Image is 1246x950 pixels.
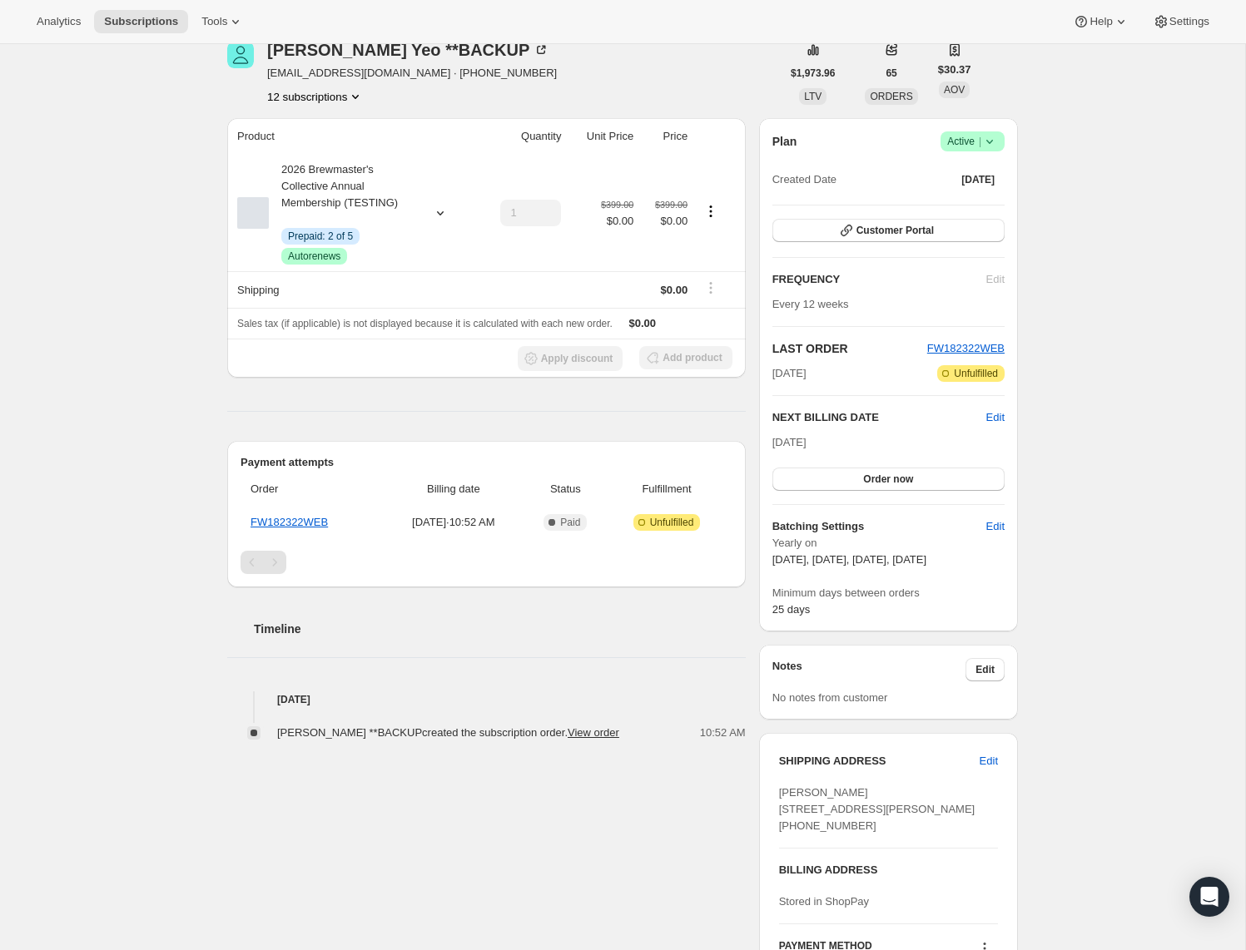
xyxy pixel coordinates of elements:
[954,367,998,380] span: Unfulfilled
[944,84,965,96] span: AOV
[772,691,888,704] span: No notes from customer
[529,481,601,497] span: Status
[951,168,1005,191] button: [DATE]
[387,481,519,497] span: Billing date
[779,753,980,769] h3: SHIPPING ADDRESS
[241,471,382,507] th: Order
[804,91,822,102] span: LTV
[927,340,1005,357] button: FW182322WEB
[772,658,966,681] h3: Notes
[772,585,1005,601] span: Minimum days between orders
[779,895,869,908] span: Stored in ShopPay
[772,171,836,188] span: Created Date
[772,271,986,288] h2: FREQUENCY
[267,88,364,105] button: Product actions
[251,516,328,528] a: FW182322WEB
[288,250,340,263] span: Autorenews
[772,518,986,535] h6: Batching Settings
[1063,10,1139,33] button: Help
[697,279,724,297] button: Shipping actions
[938,62,971,78] span: $30.37
[791,67,835,80] span: $1,973.96
[191,10,254,33] button: Tools
[643,213,688,230] span: $0.00
[241,551,732,574] nav: Pagination
[772,133,797,150] h2: Plan
[700,725,746,741] span: 10:52 AM
[975,663,995,676] span: Edit
[601,200,633,210] small: $399.00
[1169,15,1209,28] span: Settings
[477,118,567,155] th: Quantity
[37,15,81,28] span: Analytics
[566,118,638,155] th: Unit Price
[976,513,1015,540] button: Edit
[1143,10,1219,33] button: Settings
[966,658,1005,681] button: Edit
[1189,877,1229,917] div: Open Intercom Messenger
[961,173,995,186] span: [DATE]
[970,748,1008,774] button: Edit
[655,200,688,210] small: $399.00
[661,284,688,296] span: $0.00
[601,213,633,230] span: $0.00
[772,409,986,426] h2: NEXT BILLING DATE
[201,15,227,28] span: Tools
[772,468,1005,491] button: Order now
[772,535,1005,552] span: Yearly on
[27,10,91,33] button: Analytics
[227,118,477,155] th: Product
[237,318,613,329] span: Sales tax (if applicable) is not displayed because it is calculated with each new order.
[772,365,807,382] span: [DATE]
[979,135,981,148] span: |
[876,62,906,85] button: 65
[568,726,619,739] a: View order
[227,271,477,308] th: Shipping
[947,133,998,150] span: Active
[269,161,419,265] div: 2026 Brewmaster's Collective Annual Membership (TESTING)
[611,481,722,497] span: Fulfillment
[227,691,746,708] h4: [DATE]
[870,91,912,102] span: ORDERS
[886,67,896,80] span: 65
[277,726,619,739] span: [PERSON_NAME] **BACKUP created the subscription order.
[779,786,975,832] span: [PERSON_NAME] [STREET_ADDRESS][PERSON_NAME] [PHONE_NUMBER]
[94,10,188,33] button: Subscriptions
[781,62,845,85] button: $1,973.96
[267,42,549,58] div: [PERSON_NAME] Yeo **BACKUP
[560,516,580,529] span: Paid
[856,224,934,237] span: Customer Portal
[986,409,1005,426] button: Edit
[697,202,724,220] button: Product actions
[772,436,807,448] span: [DATE]
[772,603,811,616] span: 25 days
[254,621,746,637] h2: Timeline
[772,553,926,566] span: [DATE], [DATE], [DATE], [DATE]
[387,514,519,531] span: [DATE] · 10:52 AM
[650,516,694,529] span: Unfulfilled
[986,518,1005,535] span: Edit
[779,862,998,878] h3: BILLING ADDRESS
[927,342,1005,354] a: FW182322WEB
[241,454,732,471] h2: Payment attempts
[288,230,353,243] span: Prepaid: 2 of 5
[227,42,254,68] span: Micaela Yeo **BACKUP
[638,118,692,155] th: Price
[1090,15,1112,28] span: Help
[104,15,178,28] span: Subscriptions
[772,340,927,357] h2: LAST ORDER
[772,219,1005,242] button: Customer Portal
[863,473,913,486] span: Order now
[629,317,657,329] span: $0.00
[772,298,849,310] span: Every 12 weeks
[267,65,557,82] span: [EMAIL_ADDRESS][DOMAIN_NAME] · [PHONE_NUMBER]
[980,753,998,769] span: Edit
